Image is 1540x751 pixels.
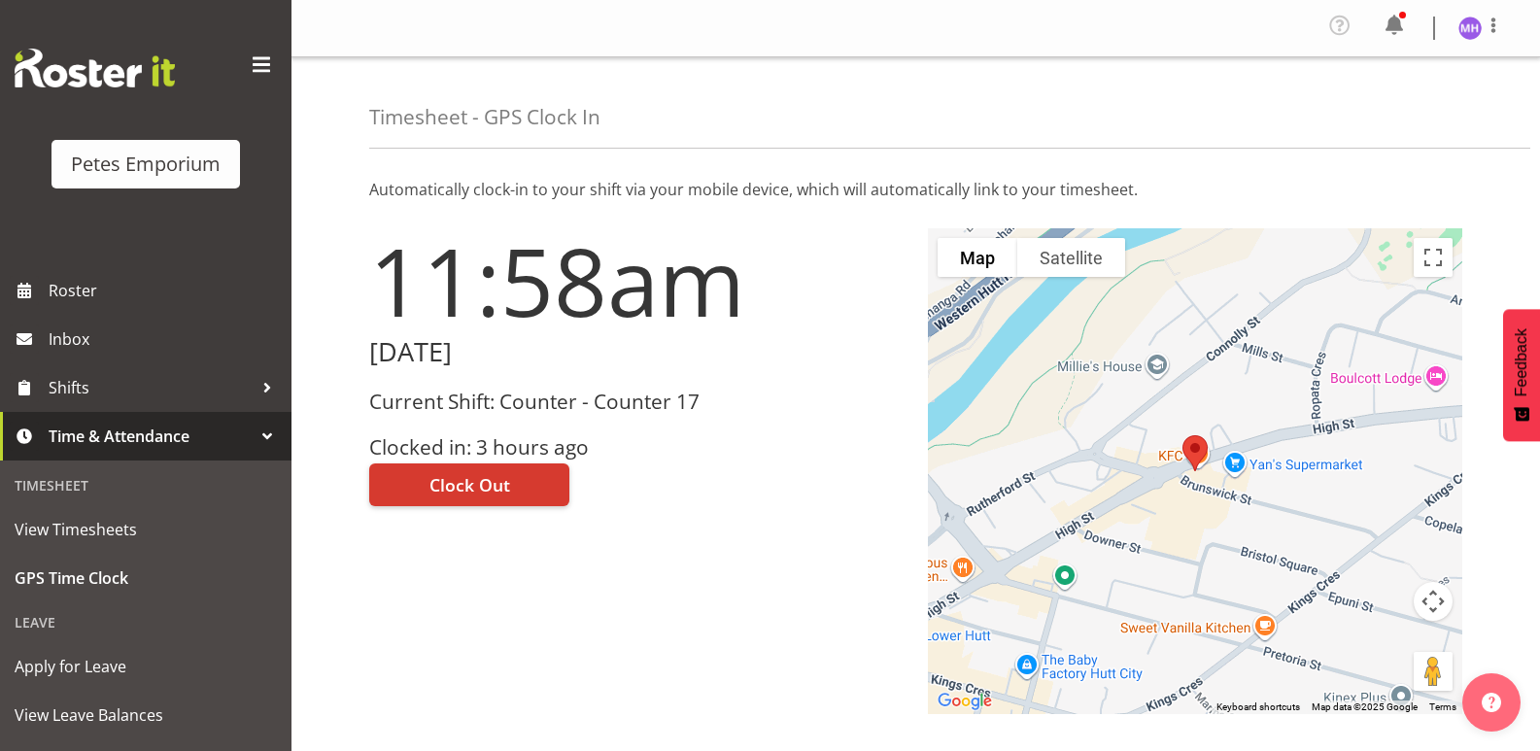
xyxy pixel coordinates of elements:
[5,691,287,739] a: View Leave Balances
[49,324,282,354] span: Inbox
[15,49,175,87] img: Rosterit website logo
[49,373,253,402] span: Shifts
[369,436,905,459] h3: Clocked in: 3 hours ago
[1017,238,1125,277] button: Show satellite imagery
[1482,693,1501,712] img: help-xxl-2.png
[933,689,997,714] a: Open this area in Google Maps (opens a new window)
[5,465,287,505] div: Timesheet
[71,150,221,179] div: Petes Emporium
[1216,700,1300,714] button: Keyboard shortcuts
[5,642,287,691] a: Apply for Leave
[1458,17,1482,40] img: mackenzie-halford4471.jpg
[1513,328,1530,396] span: Feedback
[369,337,905,367] h2: [DATE]
[369,391,905,413] h3: Current Shift: Counter - Counter 17
[429,472,510,497] span: Clock Out
[369,106,600,128] h4: Timesheet - GPS Clock In
[49,422,253,451] span: Time & Attendance
[1414,238,1453,277] button: Toggle fullscreen view
[15,515,277,544] span: View Timesheets
[15,700,277,730] span: View Leave Balances
[933,689,997,714] img: Google
[49,276,282,305] span: Roster
[369,228,905,333] h1: 11:58am
[1312,701,1418,712] span: Map data ©2025 Google
[5,602,287,642] div: Leave
[369,463,569,506] button: Clock Out
[1414,582,1453,621] button: Map camera controls
[1414,652,1453,691] button: Drag Pegman onto the map to open Street View
[15,652,277,681] span: Apply for Leave
[369,178,1462,201] p: Automatically clock-in to your shift via your mobile device, which will automatically link to you...
[5,505,287,554] a: View Timesheets
[15,563,277,593] span: GPS Time Clock
[1503,309,1540,441] button: Feedback - Show survey
[938,238,1017,277] button: Show street map
[5,554,287,602] a: GPS Time Clock
[1429,701,1456,712] a: Terms (opens in new tab)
